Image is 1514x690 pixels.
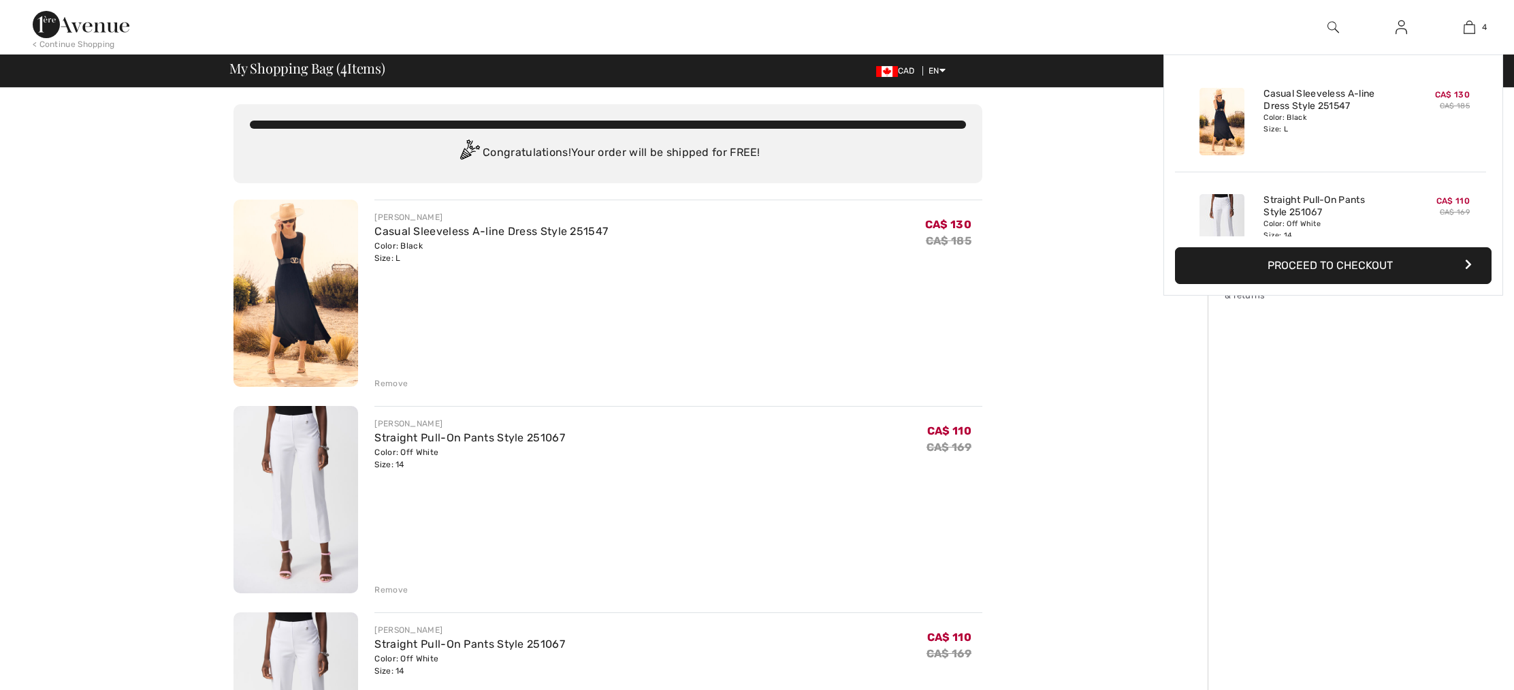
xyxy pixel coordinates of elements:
div: [PERSON_NAME] [374,211,608,223]
button: Proceed to Checkout [1175,247,1492,284]
div: Color: Black Size: L [374,240,608,264]
img: search the website [1327,19,1339,35]
div: Color: Black Size: L [1263,112,1398,134]
a: 4 [1436,19,1502,35]
s: CA$ 169 [927,647,971,660]
a: Sign In [1385,19,1418,36]
a: Straight Pull-On Pants Style 251067 [374,431,565,444]
img: Casual Sleeveless A-line Dress Style 251547 [233,200,358,387]
span: CAD [876,66,920,76]
a: Straight Pull-On Pants Style 251067 [1263,194,1398,219]
img: Straight Pull-On Pants Style 251067 [1199,194,1244,262]
div: Color: Off White Size: 14 [374,446,565,471]
s: CA$ 169 [927,441,971,454]
span: CA$ 130 [1435,90,1470,99]
img: Canadian Dollar [876,66,898,77]
span: EN [929,66,946,76]
s: CA$ 185 [1440,101,1470,110]
s: CA$ 185 [926,234,971,247]
div: Congratulations! Your order will be shipped for FREE! [250,140,966,167]
div: [PERSON_NAME] [374,418,565,430]
span: 4 [1482,21,1487,33]
span: CA$ 130 [925,218,971,231]
img: My Bag [1464,19,1475,35]
div: < Continue Shopping [33,38,115,50]
img: Straight Pull-On Pants Style 251067 [233,406,358,593]
div: [PERSON_NAME] [374,624,565,636]
s: CA$ 169 [1440,208,1470,217]
span: CA$ 110 [927,631,971,644]
a: Straight Pull-On Pants Style 251067 [374,638,565,650]
span: My Shopping Bag ( Items) [229,61,385,75]
a: Casual Sleeveless A-line Dress Style 251547 [1263,88,1398,112]
div: Color: Off White Size: 14 [1263,219,1398,240]
img: Congratulation2.svg [455,140,483,167]
span: CA$ 110 [1436,196,1470,206]
div: Remove [374,377,408,390]
div: Color: Off White Size: 14 [374,653,565,677]
span: 4 [340,58,347,76]
img: 1ère Avenue [33,11,129,38]
img: Casual Sleeveless A-line Dress Style 251547 [1199,88,1244,155]
span: CA$ 110 [927,424,971,437]
div: Remove [374,584,408,596]
img: My Info [1396,19,1407,35]
a: Casual Sleeveless A-line Dress Style 251547 [374,225,608,238]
